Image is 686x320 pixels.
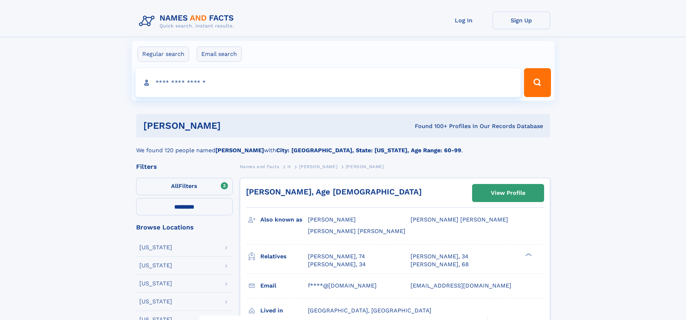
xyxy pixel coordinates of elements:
a: [PERSON_NAME], 34 [308,260,366,268]
h3: Relatives [260,250,308,263]
a: [PERSON_NAME], 68 [411,260,469,268]
span: All [171,183,179,189]
a: Sign Up [493,12,550,29]
span: H [287,164,291,169]
a: [PERSON_NAME] [299,162,337,171]
label: Filters [136,178,233,195]
a: [PERSON_NAME], 34 [411,253,468,260]
a: Names and Facts [240,162,279,171]
span: [PERSON_NAME] [PERSON_NAME] [411,216,508,223]
a: [PERSON_NAME], Age [DEMOGRAPHIC_DATA] [246,187,422,196]
span: [EMAIL_ADDRESS][DOMAIN_NAME] [411,282,511,289]
div: [US_STATE] [139,281,172,286]
a: Log In [435,12,493,29]
div: View Profile [491,185,525,201]
span: [PERSON_NAME] [308,216,356,223]
span: [PERSON_NAME] [PERSON_NAME] [308,228,405,234]
span: [PERSON_NAME] [346,164,384,169]
h3: Also known as [260,214,308,226]
b: City: [GEOGRAPHIC_DATA], State: [US_STATE], Age Range: 60-99 [276,147,461,154]
img: Logo Names and Facts [136,12,240,31]
div: Found 100+ Profiles In Our Records Database [318,122,543,130]
div: [US_STATE] [139,245,172,250]
a: H [287,162,291,171]
h1: [PERSON_NAME] [143,121,318,130]
div: Filters [136,163,233,170]
div: [US_STATE] [139,299,172,304]
a: View Profile [472,184,544,202]
h3: Email [260,280,308,292]
span: [PERSON_NAME] [299,164,337,169]
div: Browse Locations [136,224,233,231]
span: [GEOGRAPHIC_DATA], [GEOGRAPHIC_DATA] [308,307,431,314]
h3: Lived in [260,304,308,317]
div: We found 120 people named with . [136,137,550,155]
div: ❯ [524,252,532,257]
b: [PERSON_NAME] [215,147,264,154]
a: [PERSON_NAME], 74 [308,253,365,260]
button: Search Button [524,68,551,97]
label: Email search [197,47,242,62]
label: Regular search [138,47,189,62]
div: [US_STATE] [139,263,172,268]
input: search input [135,68,521,97]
